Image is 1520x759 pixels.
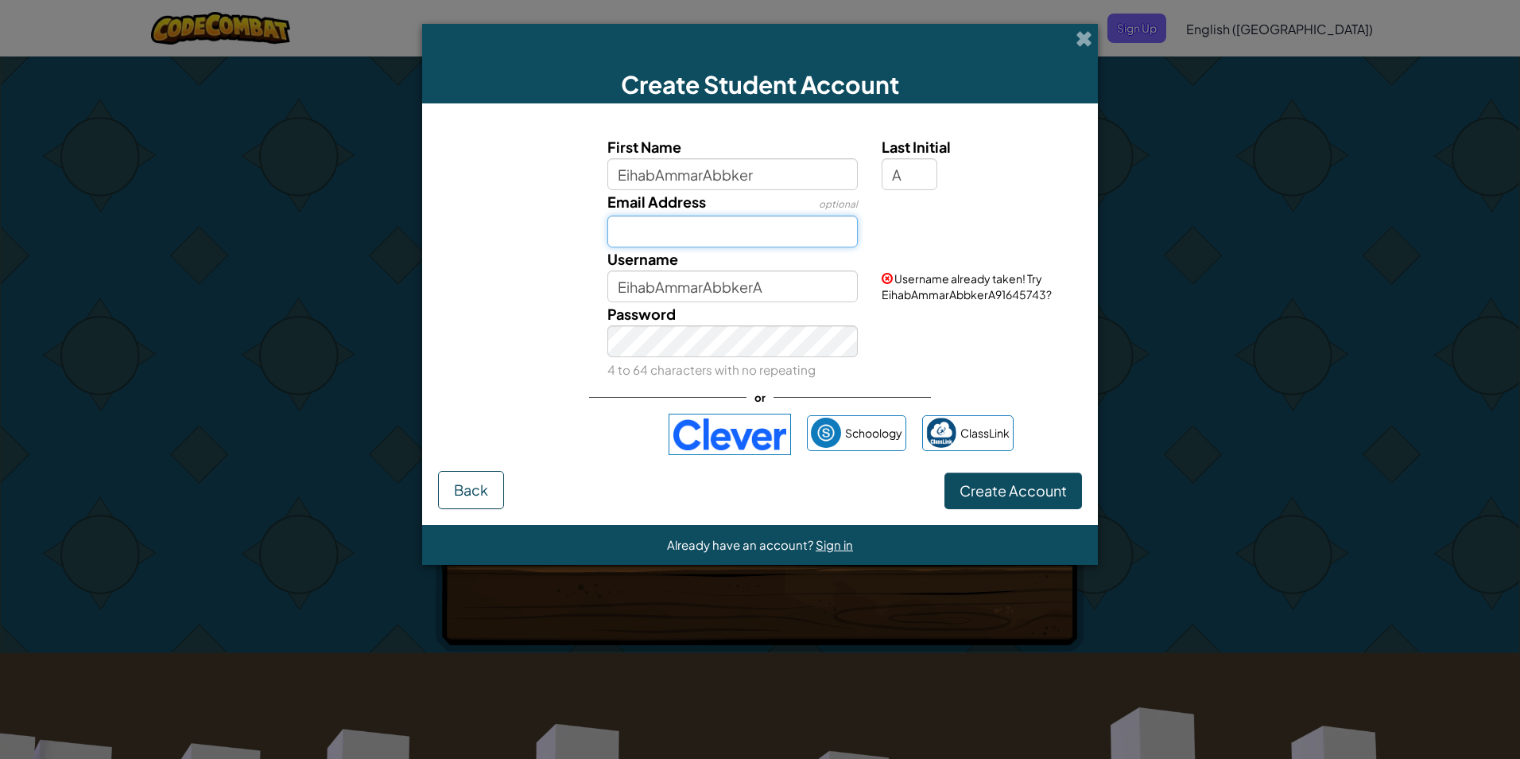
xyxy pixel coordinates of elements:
[926,418,956,448] img: classlink-logo-small.png
[819,198,858,210] span: optional
[816,537,853,552] a: Sign in
[607,362,816,377] small: 4 to 64 characters with no repeating
[960,481,1067,500] span: Create Account
[607,193,706,211] span: Email Address
[845,422,902,445] span: Schoology
[607,250,678,268] span: Username
[607,305,676,323] span: Password
[621,69,899,99] span: Create Student Account
[746,386,774,409] span: or
[454,481,488,499] span: Back
[438,471,504,509] button: Back
[811,418,841,448] img: schoology.png
[499,417,661,452] iframe: Sign in with Google Button
[882,138,951,156] span: Last Initial
[667,537,816,552] span: Already have an account?
[669,414,791,455] img: clever-logo-blue.png
[944,473,1082,509] button: Create Account
[607,138,681,156] span: First Name
[960,422,1010,445] span: ClassLink
[882,271,1052,302] span: Username already taken! Try EihabAmmarAbbkerA91645743?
